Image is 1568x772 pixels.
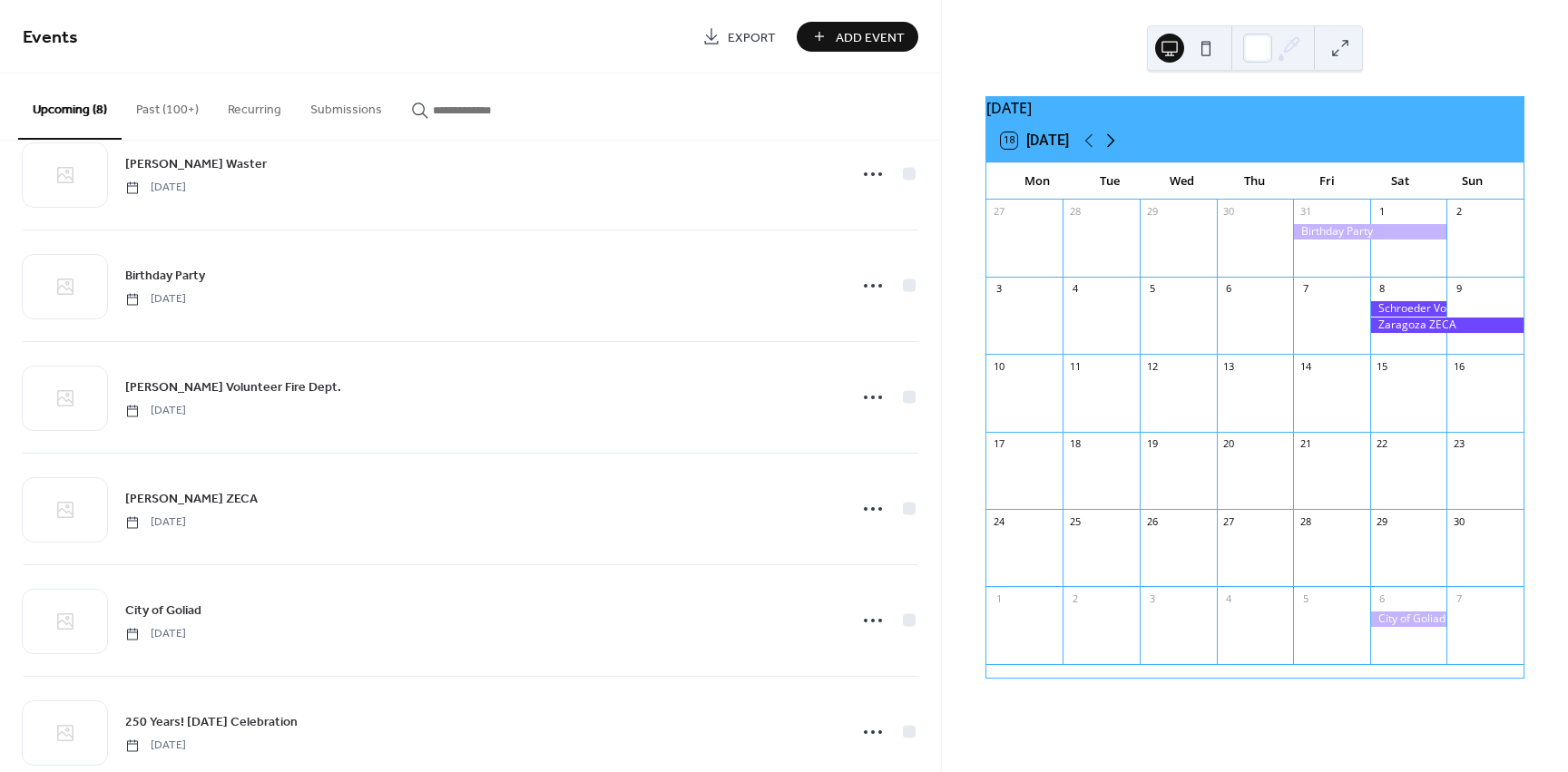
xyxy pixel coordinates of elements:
[1436,163,1509,200] div: Sun
[125,267,205,286] span: Birthday Party
[125,601,201,621] span: City of Goliad
[23,20,78,55] span: Events
[1001,163,1073,200] div: Mon
[1452,282,1465,296] div: 9
[728,28,776,47] span: Export
[1298,514,1312,528] div: 28
[1298,591,1312,605] div: 5
[1364,163,1436,200] div: Sat
[125,626,186,642] span: [DATE]
[125,514,186,531] span: [DATE]
[986,97,1524,119] div: [DATE]
[125,180,186,196] span: [DATE]
[836,28,905,47] span: Add Event
[1293,224,1446,239] div: Birthday Party
[1068,282,1082,296] div: 4
[1068,205,1082,219] div: 28
[125,488,258,509] a: [PERSON_NAME] ZECA
[1068,437,1082,451] div: 18
[1222,437,1236,451] div: 20
[1376,205,1389,219] div: 1
[1452,359,1465,373] div: 16
[125,153,267,174] a: [PERSON_NAME] Waster
[125,490,258,509] span: [PERSON_NAME] ZECA
[995,128,1075,153] button: 18[DATE]
[1145,205,1159,219] div: 29
[1222,514,1236,528] div: 27
[1452,514,1465,528] div: 30
[689,22,789,52] a: Export
[992,205,1005,219] div: 27
[1298,282,1312,296] div: 7
[992,437,1005,451] div: 17
[1291,163,1364,200] div: Fri
[125,155,267,174] span: [PERSON_NAME] Waster
[1145,282,1159,296] div: 5
[1452,437,1465,451] div: 23
[1068,591,1082,605] div: 2
[1068,514,1082,528] div: 25
[125,378,341,397] span: [PERSON_NAME] Volunteer Fire Dept.
[1376,437,1389,451] div: 22
[1145,359,1159,373] div: 12
[1298,359,1312,373] div: 14
[1219,163,1291,200] div: Thu
[1222,591,1236,605] div: 4
[1452,205,1465,219] div: 2
[1452,591,1465,605] div: 7
[296,73,397,138] button: Submissions
[1298,205,1312,219] div: 31
[125,738,186,754] span: [DATE]
[1370,611,1447,627] div: City of Goliad
[1376,514,1389,528] div: 29
[122,73,213,138] button: Past (100+)
[992,591,1005,605] div: 1
[1073,163,1146,200] div: Tue
[1145,437,1159,451] div: 19
[1222,282,1236,296] div: 6
[1222,359,1236,373] div: 13
[1370,301,1447,317] div: Schroeder Volunteer Fire Dept.
[18,73,122,140] button: Upcoming (8)
[125,376,341,397] a: [PERSON_NAME] Volunteer Fire Dept.
[1376,359,1389,373] div: 15
[1068,359,1082,373] div: 11
[125,600,201,621] a: City of Goliad
[797,22,918,52] button: Add Event
[992,514,1005,528] div: 24
[213,73,296,138] button: Recurring
[1376,282,1389,296] div: 8
[992,282,1005,296] div: 3
[125,265,205,286] a: Birthday Party
[1222,205,1236,219] div: 30
[992,359,1005,373] div: 10
[1370,318,1524,333] div: Zaragoza ZECA
[1146,163,1219,200] div: Wed
[1298,437,1312,451] div: 21
[125,713,298,732] span: 250 Years! [DATE] Celebration
[1145,591,1159,605] div: 3
[1145,514,1159,528] div: 26
[125,291,186,308] span: [DATE]
[125,403,186,419] span: [DATE]
[1376,591,1389,605] div: 6
[125,711,298,732] a: 250 Years! [DATE] Celebration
